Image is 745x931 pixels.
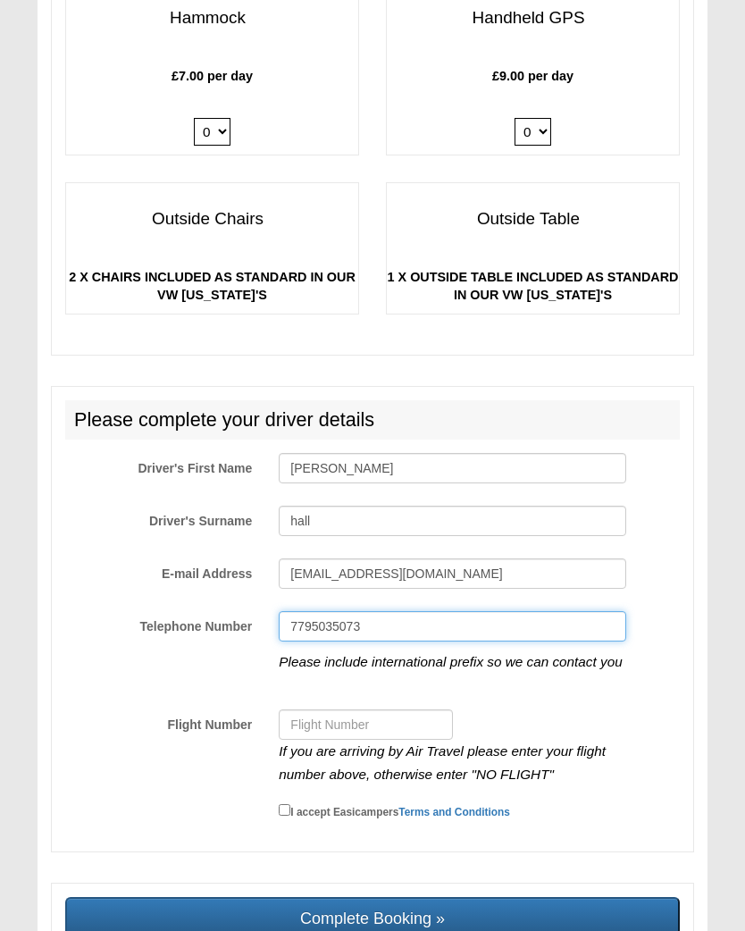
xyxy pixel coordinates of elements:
input: Flight Number [279,709,452,740]
b: 1 X OUTSIDE TABLE INCLUDED AS STANDARD IN OUR VW [US_STATE]'S [388,270,679,303]
label: Driver's First Name [52,453,265,477]
label: Flight Number [52,709,265,734]
input: E-mail Address [279,558,626,589]
h2: Please complete your driver details [65,400,680,440]
h3: Outside Table [387,201,679,238]
h3: Outside Chairs [66,201,358,238]
input: Driver's First Name [279,453,626,483]
label: Driver's Surname [52,506,265,530]
b: £7.00 per day [172,69,253,83]
b: 2 X CHAIRS INCLUDED AS STANDARD IN OUR VW [US_STATE]'S [69,270,356,303]
label: E-mail Address [52,558,265,583]
a: Terms and Conditions [398,806,510,818]
input: I accept EasicampersTerms and Conditions [279,804,290,816]
b: £9.00 per day [492,69,573,83]
i: If you are arriving by Air Travel please enter your flight number above, otherwise enter "NO FLIGHT" [279,743,606,782]
label: Telephone Number [52,611,265,635]
i: Please include international prefix so we can contact you [279,654,622,669]
input: Telephone Number [279,611,626,642]
small: I accept Easicampers [290,806,510,818]
input: Driver's Surname [279,506,626,536]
